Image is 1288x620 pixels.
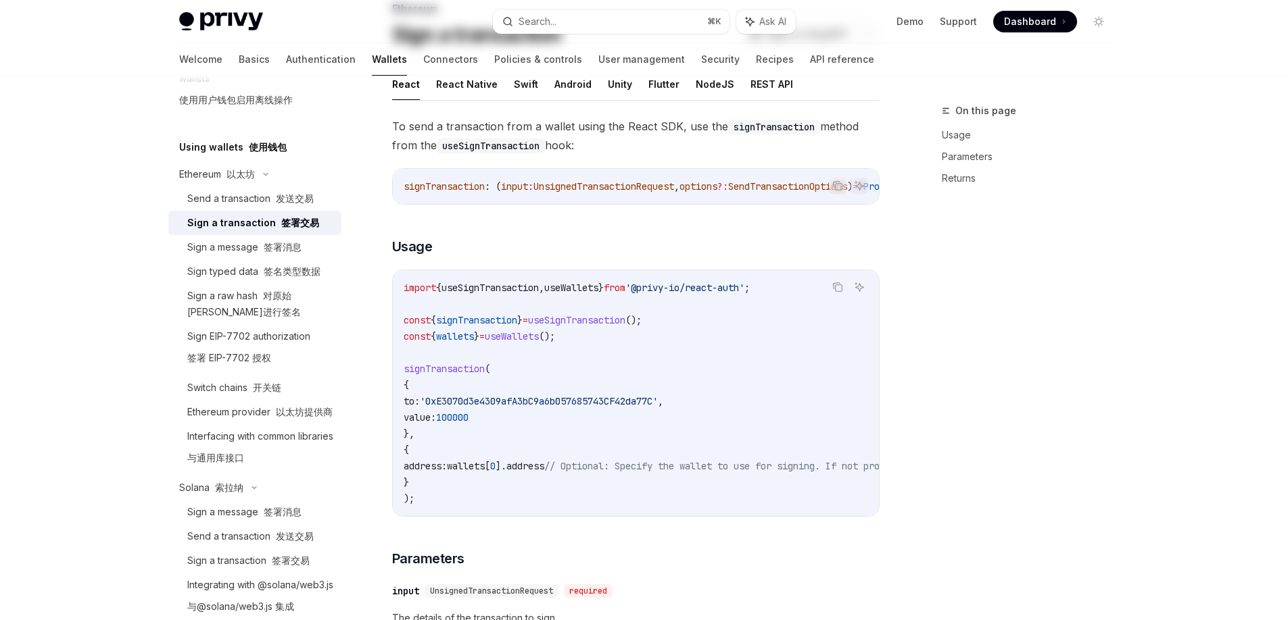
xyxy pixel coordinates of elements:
[187,352,271,363] font: 签署 EIP-7702 授权
[281,217,319,228] font: 签署交易
[392,237,433,256] span: Usage
[404,444,409,456] span: {
[404,330,431,342] span: const
[993,11,1077,32] a: Dashboard
[187,404,333,420] div: Ethereum provider
[168,548,341,573] a: Sign a transaction 签署交易
[187,577,333,620] div: Integrating with @solana/web3.js
[436,68,498,100] button: React Native
[717,180,728,192] span: ?:
[431,314,436,326] span: {
[598,282,604,294] span: }
[187,552,310,569] div: Sign a transaction
[707,16,721,27] span: ⌘ K
[736,9,796,34] button: Ask AI
[168,376,341,400] a: Switch chains 开关链
[392,68,420,100] button: React
[519,14,556,30] div: Search...
[554,68,592,100] button: Android
[523,314,528,326] span: =
[539,330,555,342] span: ();
[436,411,469,423] span: 100000
[648,68,679,100] button: Flutter
[168,324,341,376] a: Sign EIP-7702 authorization签署 EIP-7702 授权
[404,180,485,192] span: signTransaction
[226,168,255,180] font: 以太坊
[528,314,625,326] span: useSignTransaction
[436,314,517,326] span: signTransaction
[625,282,744,294] span: '@privy-io/react-auth'
[528,180,533,192] span: :
[728,180,847,192] span: SendTransactionOptions
[696,68,734,100] button: NodeJS
[851,278,868,296] button: Ask AI
[187,328,310,371] div: Sign EIP-7702 authorization
[810,43,874,76] a: API reference
[179,166,255,182] div: Ethereum
[658,395,663,407] span: ,
[168,500,341,524] a: Sign a message 签署消息
[479,330,485,342] span: =
[168,259,341,284] a: Sign typed data 签名类型数据
[485,460,490,472] span: [
[404,395,420,407] span: to:
[539,282,544,294] span: ,
[474,330,479,342] span: }
[168,400,341,424] a: Ethereum provider 以太坊提供商
[437,138,545,153] code: useSignTransaction
[404,492,414,505] span: );
[179,43,222,76] a: Welcome
[517,314,523,326] span: }
[851,177,868,195] button: Ask AI
[436,282,442,294] span: {
[447,460,485,472] span: wallets
[264,265,320,277] font: 签名类型数据
[392,117,880,155] span: To send a transaction from a wallet using the React SDK, use the method from the hook:
[485,180,501,192] span: : (
[756,43,794,76] a: Recipes
[759,15,786,28] span: Ask AI
[1088,11,1110,32] button: Toggle dark mode
[544,282,598,294] span: useWallets
[404,282,436,294] span: import
[187,600,294,612] font: 与@solana/web3.js 集成
[942,124,1120,146] a: Usage
[955,103,1016,119] span: On this page
[940,15,977,28] a: Support
[187,504,302,520] div: Sign a message
[404,363,485,375] span: signTransaction
[436,330,474,342] span: wallets
[750,68,793,100] button: REST API
[264,506,302,517] font: 签署消息
[187,428,333,471] div: Interfacing with common libraries
[404,314,431,326] span: const
[1004,15,1056,28] span: Dashboard
[168,186,341,211] a: Send a transaction 发送交易
[829,177,846,195] button: Copy the contents from the code block
[372,43,407,76] a: Wallets
[276,530,314,542] font: 发送交易
[168,211,341,235] a: Sign a transaction 签署交易
[404,428,414,440] span: },
[485,363,490,375] span: (
[286,43,356,76] a: Authentication
[494,43,582,76] a: Policies & controls
[608,68,632,100] button: Unity
[442,282,539,294] span: useSignTransaction
[942,146,1120,167] a: Parameters
[179,480,243,496] div: Solana
[701,43,740,76] a: Security
[168,284,341,324] a: Sign a raw hash 对原始[PERSON_NAME]进行签名
[215,482,243,493] font: 索拉纳
[598,43,685,76] a: User management
[604,282,625,294] span: from
[404,460,447,472] span: address:
[392,584,419,598] div: input
[404,476,409,488] span: }
[490,460,496,472] span: 0
[187,528,314,544] div: Send a transaction
[272,554,310,566] font: 签署交易
[506,460,544,472] span: address
[679,180,717,192] span: options
[187,288,333,320] div: Sign a raw hash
